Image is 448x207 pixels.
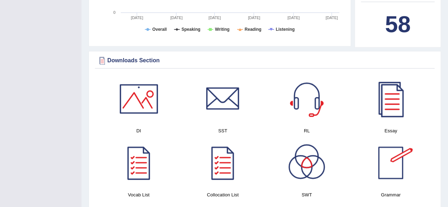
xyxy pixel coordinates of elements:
[209,16,221,20] tspan: [DATE]
[184,127,261,134] h4: SST
[268,191,345,199] h4: SWT
[184,191,261,199] h4: Collocation List
[100,127,177,134] h4: DI
[100,191,177,199] h4: Vocab List
[215,27,229,32] tspan: Writing
[152,27,167,32] tspan: Overall
[352,191,429,199] h4: Grammar
[170,16,183,20] tspan: [DATE]
[276,27,295,32] tspan: Listening
[131,16,143,20] tspan: [DATE]
[248,16,260,20] tspan: [DATE]
[245,27,261,32] tspan: Reading
[325,16,338,20] tspan: [DATE]
[352,127,429,134] h4: Essay
[268,127,345,134] h4: RL
[385,11,410,37] b: 58
[287,16,300,20] tspan: [DATE]
[181,27,200,32] tspan: Speaking
[113,10,115,15] text: 0
[97,55,433,66] div: Downloads Section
